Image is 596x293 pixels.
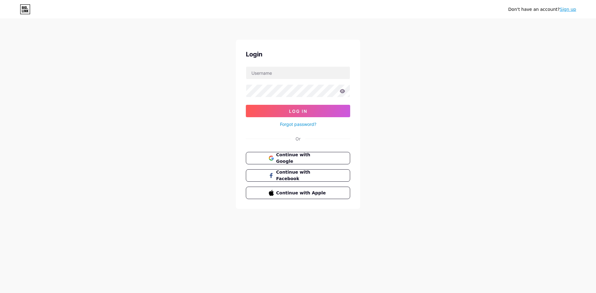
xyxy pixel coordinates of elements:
div: Login [246,50,350,59]
span: Continue with Google [276,152,327,165]
a: Sign up [560,7,576,12]
div: Don't have an account? [508,6,576,13]
button: Continue with Google [246,152,350,164]
a: Forgot password? [280,121,316,127]
span: Log In [289,109,307,114]
span: Continue with Facebook [276,169,327,182]
span: Continue with Apple [276,190,327,196]
div: Or [296,135,300,142]
button: Continue with Facebook [246,169,350,182]
button: Continue with Apple [246,187,350,199]
button: Log In [246,105,350,117]
input: Username [246,67,350,79]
